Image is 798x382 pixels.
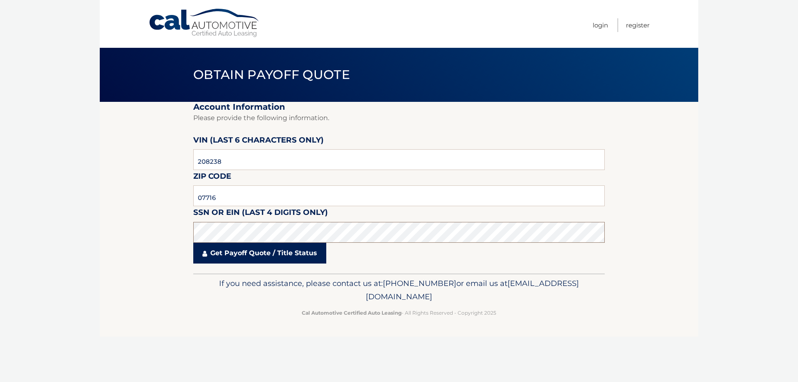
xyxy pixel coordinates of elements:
[193,67,350,82] span: Obtain Payoff Quote
[626,18,650,32] a: Register
[383,278,456,288] span: [PHONE_NUMBER]
[193,134,324,149] label: VIN (last 6 characters only)
[193,170,231,185] label: Zip Code
[193,102,605,112] h2: Account Information
[148,8,261,38] a: Cal Automotive
[193,243,326,264] a: Get Payoff Quote / Title Status
[199,308,599,317] p: - All Rights Reserved - Copyright 2025
[302,310,401,316] strong: Cal Automotive Certified Auto Leasing
[193,206,328,222] label: SSN or EIN (last 4 digits only)
[593,18,608,32] a: Login
[193,112,605,124] p: Please provide the following information.
[199,277,599,303] p: If you need assistance, please contact us at: or email us at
